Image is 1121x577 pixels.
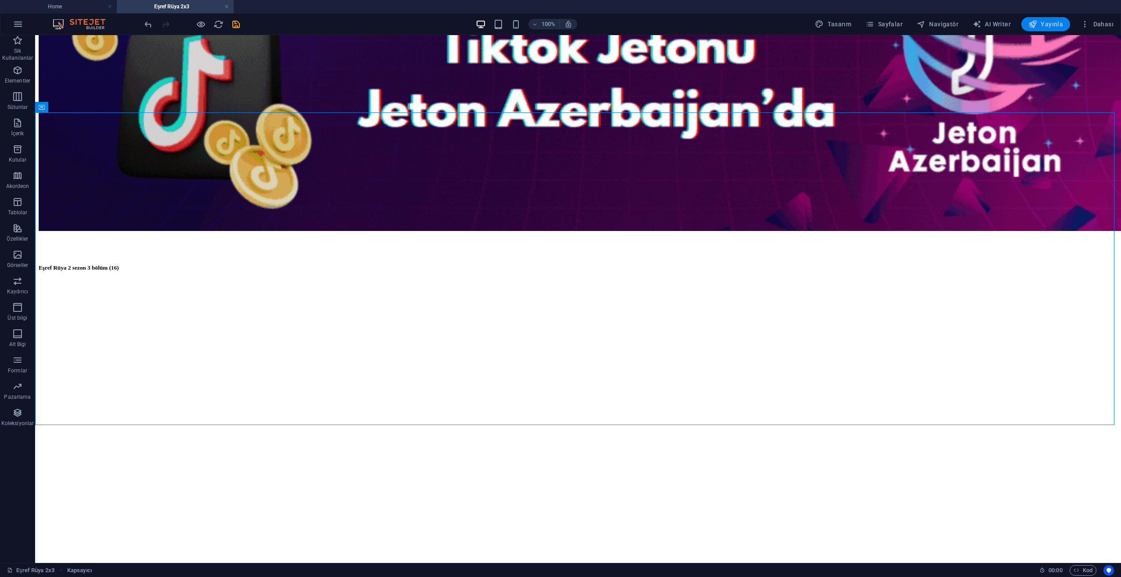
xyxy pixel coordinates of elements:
[5,77,30,84] p: Elementler
[1,420,34,427] p: Koleksiyonlar
[67,565,92,576] span: Seçmek için tıkla. Düzenlemek için çift tıkla
[7,104,28,111] p: Sütunlar
[231,19,241,29] button: save
[815,20,851,29] span: Tasarım
[1070,565,1096,576] button: Kod
[67,565,92,576] nav: breadcrumb
[917,20,958,29] span: Navigatör
[1074,565,1092,576] span: Kod
[143,19,153,29] button: undo
[8,209,28,216] p: Tablolar
[1077,17,1117,31] button: Dahası
[1055,567,1056,573] span: :
[7,314,27,321] p: Üst bilgi
[865,20,903,29] span: Sayfalar
[6,183,29,190] p: Akordeon
[213,19,224,29] button: reload
[564,20,572,28] i: Yeniden boyutlandırmada yakınlaştırma düzeyini seçilen cihaza uyacak şekilde otomatik olarak ayarla.
[528,19,560,29] button: 100%
[7,565,54,576] a: Seçimi iptal etmek için tıkla. Sayfaları açmak için çift tıkla
[1049,565,1062,576] span: 00 00
[913,17,962,31] button: Navigatör
[1081,20,1114,29] span: Dahası
[143,19,153,29] i: Geri al: HTML'yi değiştir (Ctrl+Z)
[973,20,1011,29] span: AI Writer
[195,19,206,29] button: Ön izleme modundan çıkıp düzenlemeye devam etmek için buraya tıklayın
[7,235,28,242] p: Özellikler
[51,19,116,29] img: Editor Logo
[1028,20,1063,29] span: Yayınla
[862,17,906,31] button: Sayfalar
[969,17,1014,31] button: AI Writer
[8,367,27,374] p: Formlar
[231,19,241,29] i: Kaydet (Ctrl+S)
[811,17,855,31] button: Tasarım
[542,19,556,29] h6: 100%
[9,341,26,348] p: Alt Bigi
[1103,565,1114,576] button: Usercentrics
[7,262,28,269] p: Görseller
[1021,17,1070,31] button: Yayınla
[213,19,224,29] i: Sayfayı yeniden yükleyin
[1039,565,1063,576] h6: Oturum süresi
[4,393,31,400] p: Pazarlama
[7,288,28,295] p: Kaydırıcı
[811,17,855,31] div: Tasarım (Ctrl+Alt+Y)
[11,130,24,137] p: İçerik
[117,2,234,11] h4: Eşref Rüya 2x3
[9,156,27,163] p: Kutular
